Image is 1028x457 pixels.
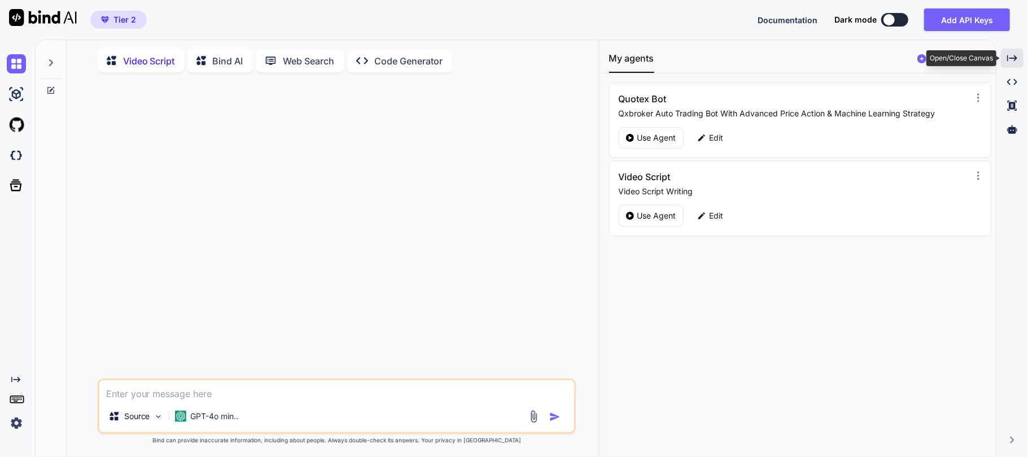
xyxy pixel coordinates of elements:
[98,436,576,445] p: Bind can provide inaccurate information, including about people. Always double-check its answers....
[926,50,996,66] div: Open/Close Canvas
[758,14,817,26] button: Documentation
[9,9,77,26] img: Bind AI
[113,14,136,25] span: Tier 2
[710,132,724,143] p: Edit
[609,51,654,73] button: My agents
[191,411,239,422] p: GPT-4o min..
[7,85,26,104] img: ai-studio
[7,414,26,433] img: settings
[175,411,186,422] img: GPT-4o mini
[924,8,1010,31] button: Add API Keys
[637,132,676,143] p: Use Agent
[124,411,150,422] p: Source
[7,54,26,73] img: chat
[123,54,175,68] p: Video Script
[619,108,966,119] p: Qxbroker Auto Trading Bot With Advanced Price Action & Machine Learning Strategy
[710,210,724,221] p: Edit
[7,115,26,134] img: githubLight
[834,14,877,25] span: Dark mode
[90,11,147,29] button: premiumTier 2
[619,186,966,197] p: Video Script Writing
[154,412,163,421] img: Pick Models
[619,92,862,106] h3: Quotex Bot
[283,54,335,68] p: Web Search
[101,16,109,23] img: premium
[375,54,443,68] p: Code Generator
[7,146,26,165] img: darkCloudIdeIcon
[637,210,676,221] p: Use Agent
[549,411,561,423] img: icon
[213,54,243,68] p: Bind AI
[619,170,862,184] h3: Video Script
[758,15,817,25] span: Documentation
[527,410,540,423] img: attachment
